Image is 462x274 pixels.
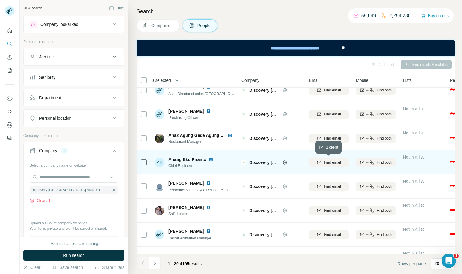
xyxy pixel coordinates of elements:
img: LinkedIn logo [228,133,232,138]
span: 🇮🇩 [450,135,455,141]
button: Enrich CSV [5,52,14,63]
button: Run search [23,250,124,261]
span: Find email [324,184,341,189]
div: Company [39,148,57,154]
img: Avatar [155,134,164,143]
span: Purchasing Officer [168,115,213,120]
button: Feedback [5,133,14,143]
span: Asst. Director of sales [GEOGRAPHIC_DATA] sales office [168,91,261,96]
span: [PERSON_NAME] [168,108,204,114]
span: Chief Engineer [168,163,216,168]
span: Not in a list [403,131,424,135]
p: Personal information [23,39,124,45]
button: Find email [309,86,349,95]
span: Company [241,77,259,83]
span: Find email [324,208,341,213]
span: Resort Animation Manager [168,236,211,240]
button: Quick start [5,25,14,36]
img: Avatar [155,109,164,119]
button: Find both [356,86,396,95]
img: Logo of Discovery Kartika Plaza Hotel AND Villas Bali [241,160,246,165]
button: Find both [356,182,396,191]
div: 1 [61,148,68,153]
span: 🇮🇩 [450,183,455,189]
span: Not in a list [403,179,424,183]
span: Find both [377,112,392,117]
span: Find both [377,208,392,213]
p: Upload a CSV of company websites. [30,220,118,226]
button: Share filters [95,264,124,270]
span: Find email [324,88,341,93]
div: Job title [39,54,54,60]
button: Find both [356,134,396,143]
button: Use Surfe API [5,106,14,117]
span: 🇮🇩 [450,208,455,214]
img: Logo of Discovery Kartika Plaza Hotel AND Villas Bali [241,112,246,117]
span: 0 selected [152,77,171,83]
span: 🇮🇩 [450,111,455,117]
span: Email [309,77,319,83]
div: Seniority [39,74,55,80]
span: Find both [377,232,392,237]
iframe: Intercom live chat [442,254,456,268]
p: 20 [435,260,439,266]
img: Logo of Discovery Kartika Plaza Hotel AND Villas Bali [241,232,246,237]
span: Not in a list [403,227,424,232]
button: Clear [23,264,40,270]
span: Find both [377,184,392,189]
span: of [179,261,182,266]
span: 🇮🇩 [450,159,455,165]
span: Find both [377,160,392,165]
span: Shift Leader [168,211,213,217]
span: Rows per page [398,261,426,267]
span: 1 [454,254,459,258]
span: results [168,261,202,266]
img: LinkedIn logo [206,229,211,234]
div: AE [155,158,164,167]
span: Discovery [GEOGRAPHIC_DATA] AND [GEOGRAPHIC_DATA] [249,160,372,165]
button: Buy credits [421,11,449,20]
div: New search [23,5,42,11]
span: Run search [63,252,85,258]
button: Find email [309,158,349,167]
button: Hide [105,4,128,13]
span: Mobile [356,77,368,83]
button: Find both [356,206,396,215]
button: Find email [309,134,349,143]
span: Discovery [GEOGRAPHIC_DATA] AND [GEOGRAPHIC_DATA] [249,232,372,237]
img: Logo of Discovery Kartika Plaza Hotel AND Villas Bali [241,136,246,141]
span: Find email [324,136,341,141]
button: Company lookalikes [24,17,124,32]
span: Find both [377,136,392,141]
img: Avatar [155,230,164,239]
img: LinkedIn logo [206,181,211,186]
span: 🇮🇩 [450,87,455,93]
img: Logo of Discovery Kartika Plaza Hotel AND Villas Bali [241,184,246,189]
span: Anang Eko Prianto [168,156,206,162]
button: Find email [309,230,349,239]
span: Discovery [GEOGRAPHIC_DATA] AND [GEOGRAPHIC_DATA] [249,136,372,141]
button: Find both [356,110,396,119]
button: Save search [52,264,83,270]
button: Search [5,38,14,49]
span: People [197,23,211,29]
img: LinkedIn logo [209,157,213,162]
div: Company lookalikes [40,21,78,27]
button: Job title [24,50,124,64]
img: Logo of Discovery Kartika Plaza Hotel AND Villas Bali [241,208,246,213]
iframe: Banner [137,40,455,56]
button: Find both [356,230,396,239]
button: Upload a list of companies [30,236,118,247]
button: Find email [309,110,349,119]
img: LinkedIn logo [206,253,211,258]
button: Use Surfe on LinkedIn [5,93,14,104]
button: Dashboard [5,119,14,130]
button: Company1 [24,143,124,160]
span: Personnel & Employee Relation Manager [168,187,235,192]
div: Department [39,95,61,101]
button: Personal location [24,111,124,125]
span: Discovery [GEOGRAPHIC_DATA] AND [GEOGRAPHIC_DATA] [249,88,372,93]
span: Discovery [GEOGRAPHIC_DATA] AND [GEOGRAPHIC_DATA] [249,208,372,213]
span: 1 - 20 [168,261,179,266]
